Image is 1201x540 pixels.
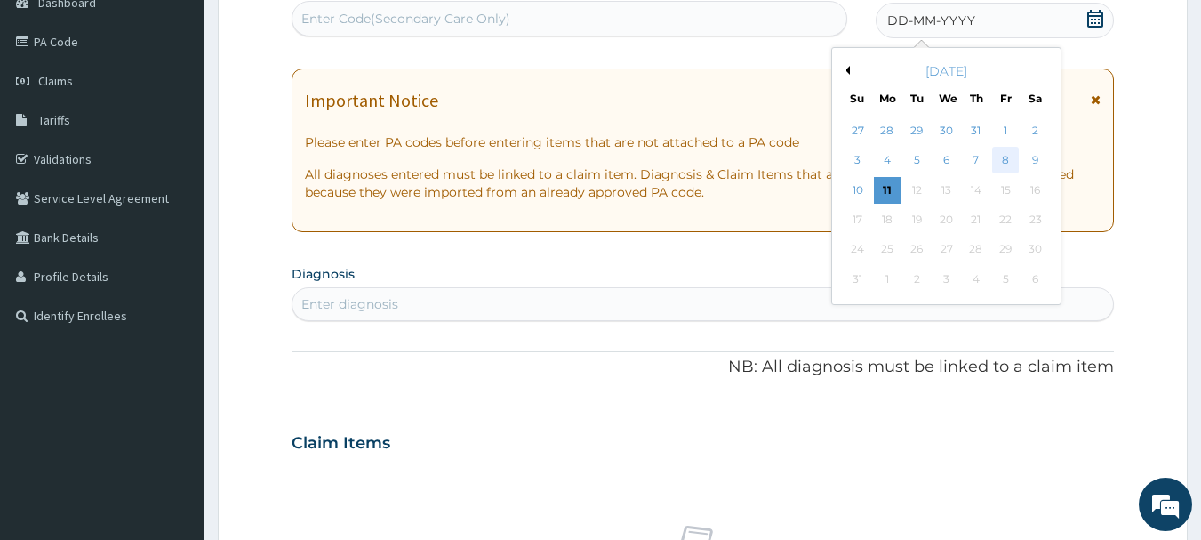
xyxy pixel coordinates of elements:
div: Not available Tuesday, August 12th, 2025 [904,177,931,204]
div: Choose Sunday, August 3rd, 2025 [845,148,871,174]
div: We [939,91,954,106]
div: Choose Monday, August 4th, 2025 [874,148,901,174]
div: Not available Friday, August 15th, 2025 [992,177,1019,204]
div: Not available Monday, August 18th, 2025 [874,206,901,233]
button: Previous Month [841,66,850,75]
div: Mo [879,91,894,106]
div: month 2025-08 [843,117,1050,294]
div: Not available Monday, September 1st, 2025 [874,266,901,293]
div: Not available Friday, September 5th, 2025 [992,266,1019,293]
p: NB: All diagnosis must be linked to a claim item [292,356,1115,379]
div: Not available Wednesday, August 20th, 2025 [933,206,960,233]
div: Not available Thursday, August 14th, 2025 [963,177,989,204]
div: Choose Friday, August 1st, 2025 [992,117,1019,144]
label: Diagnosis [292,265,355,283]
div: Not available Thursday, August 21st, 2025 [963,206,989,233]
div: Choose Thursday, July 31st, 2025 [963,117,989,144]
div: Sa [1029,91,1044,106]
div: [DATE] [839,62,1053,80]
div: Not available Tuesday, September 2nd, 2025 [904,266,931,293]
h3: Claim Items [292,434,390,454]
div: Not available Thursday, September 4th, 2025 [963,266,989,293]
div: Minimize live chat window [292,9,334,52]
div: Th [969,91,984,106]
div: Choose Thursday, August 7th, 2025 [963,148,989,174]
span: Tariffs [38,112,70,128]
div: Not available Wednesday, September 3rd, 2025 [933,266,960,293]
span: We're online! [103,158,245,338]
div: Not available Saturday, August 16th, 2025 [1022,177,1049,204]
div: Not available Tuesday, August 19th, 2025 [904,206,931,233]
h1: Important Notice [305,91,438,110]
div: Not available Saturday, August 23rd, 2025 [1022,206,1049,233]
div: Not available Thursday, August 28th, 2025 [963,237,989,263]
textarea: Type your message and hit 'Enter' [9,355,339,417]
div: Choose Monday, July 28th, 2025 [874,117,901,144]
div: Choose Tuesday, August 5th, 2025 [904,148,931,174]
span: DD-MM-YYYY [887,12,975,29]
div: Choose Sunday, August 10th, 2025 [845,177,871,204]
div: Tu [909,91,925,106]
img: d_794563401_company_1708531726252_794563401 [33,89,72,133]
div: Not available Tuesday, August 26th, 2025 [904,237,931,263]
p: Please enter PA codes before entering items that are not attached to a PA code [305,133,1101,151]
div: Choose Tuesday, July 29th, 2025 [904,117,931,144]
div: Fr [998,91,1013,106]
div: Not available Friday, August 22nd, 2025 [992,206,1019,233]
div: Su [850,91,865,106]
div: Choose Wednesday, July 30th, 2025 [933,117,960,144]
div: Not available Saturday, August 30th, 2025 [1022,237,1049,263]
div: Chat with us now [92,100,299,123]
div: Not available Sunday, August 31st, 2025 [845,266,871,293]
div: Not available Sunday, August 17th, 2025 [845,206,871,233]
div: Not available Sunday, August 24th, 2025 [845,237,871,263]
div: Not available Monday, August 25th, 2025 [874,237,901,263]
p: All diagnoses entered must be linked to a claim item. Diagnosis & Claim Items that are visible bu... [305,165,1101,201]
div: Choose Friday, August 8th, 2025 [992,148,1019,174]
span: Claims [38,73,73,89]
div: Choose Sunday, July 27th, 2025 [845,117,871,144]
div: Not available Wednesday, August 13th, 2025 [933,177,960,204]
div: Choose Saturday, August 9th, 2025 [1022,148,1049,174]
div: Not available Wednesday, August 27th, 2025 [933,237,960,263]
div: Not available Saturday, September 6th, 2025 [1022,266,1049,293]
div: Choose Saturday, August 2nd, 2025 [1022,117,1049,144]
div: Enter diagnosis [301,295,398,313]
div: Enter Code(Secondary Care Only) [301,10,510,28]
div: Choose Wednesday, August 6th, 2025 [933,148,960,174]
div: Not available Friday, August 29th, 2025 [992,237,1019,263]
div: Choose Monday, August 11th, 2025 [874,177,901,204]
